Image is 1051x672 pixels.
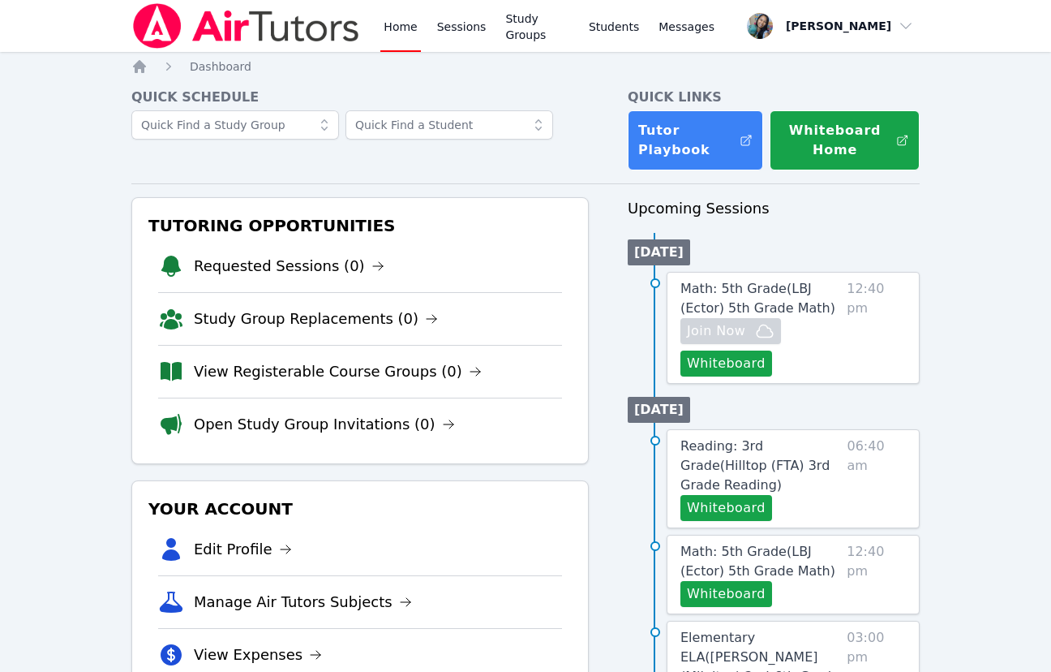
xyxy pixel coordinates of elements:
[190,60,251,73] span: Dashboard
[770,110,920,170] button: Whiteboard Home
[680,542,840,581] a: Math: 5th Grade(LBJ (Ector) 5th Grade Math)
[194,644,322,666] a: View Expenses
[628,197,920,220] h3: Upcoming Sessions
[658,19,714,35] span: Messages
[680,544,835,579] span: Math: 5th Grade ( LBJ (Ector) 5th Grade Math )
[847,279,906,377] span: 12:40 pm
[145,211,575,240] h3: Tutoring Opportunities
[847,542,906,607] span: 12:40 pm
[628,239,690,265] li: [DATE]
[628,88,920,107] h4: Quick Links
[628,110,763,170] a: Tutor Playbook
[145,494,575,523] h3: Your Account
[680,495,772,521] button: Whiteboard
[131,3,361,49] img: Air Tutors
[194,360,482,383] a: View Registerable Course Groups (0)
[190,58,251,75] a: Dashboard
[345,110,553,140] input: Quick Find a Student
[131,88,589,107] h4: Quick Schedule
[680,581,772,607] button: Whiteboard
[687,321,745,341] span: Join Now
[194,538,292,561] a: Edit Profile
[680,351,772,377] button: Whiteboard
[680,279,840,318] a: Math: 5th Grade(LBJ (Ector) 5th Grade Math)
[680,281,835,316] span: Math: 5th Grade ( LBJ (Ector) 5th Grade Math )
[628,397,690,423] li: [DATE]
[194,413,455,436] a: Open Study Group Invitations (0)
[194,255,384,278] a: Requested Sessions (0)
[680,438,830,493] span: Reading: 3rd Grade ( Hilltop (FTA) 3rd Grade Reading )
[194,591,412,614] a: Manage Air Tutors Subjects
[680,437,840,495] a: Reading: 3rd Grade(Hilltop (FTA) 3rd Grade Reading)
[131,110,339,140] input: Quick Find a Study Group
[131,58,920,75] nav: Breadcrumb
[847,437,906,521] span: 06:40 am
[680,318,781,344] button: Join Now
[194,308,438,330] a: Study Group Replacements (0)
